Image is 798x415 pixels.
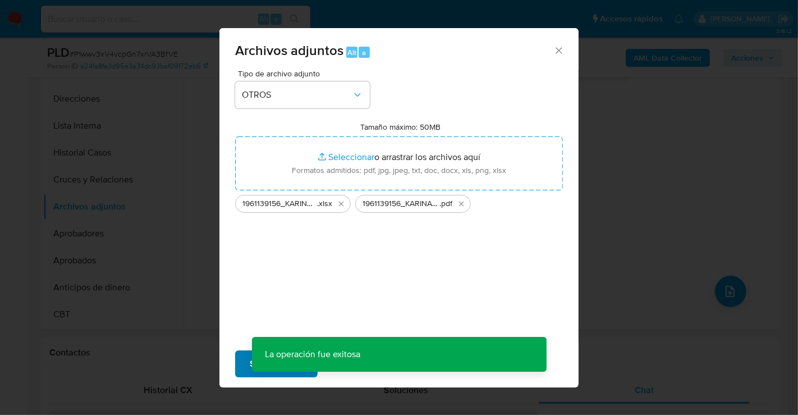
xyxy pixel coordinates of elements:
[238,70,373,77] span: Tipo de archivo adjunto
[362,47,366,58] span: a
[439,198,452,209] span: .pdf
[363,198,439,209] span: 1961139156_KARINA [PERSON_NAME] CHAVEZ_SEP25
[252,337,374,372] p: La operación fue exitosa
[455,197,468,211] button: Eliminar 1961139156_KARINA JANNET MALDONADO CHAVEZ_SEP25.pdf
[235,81,370,108] button: OTROS
[235,40,343,60] span: Archivos adjuntos
[235,350,318,377] button: Subir archivo
[235,190,563,213] ul: Archivos seleccionados
[553,45,563,55] button: Cerrar
[242,89,352,101] span: OTROS
[250,352,303,376] span: Subir archivo
[361,122,441,132] label: Tamaño máximo: 50MB
[347,47,356,58] span: Alt
[317,198,332,209] span: .xlsx
[337,352,373,376] span: Cancelar
[242,198,317,209] span: 1961139156_KARINA [PERSON_NAME] CHAVEZ_SEP25
[334,197,348,211] button: Eliminar 1961139156_KARINA JANNET MALDONADO CHAVEZ_SEP25.xlsx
